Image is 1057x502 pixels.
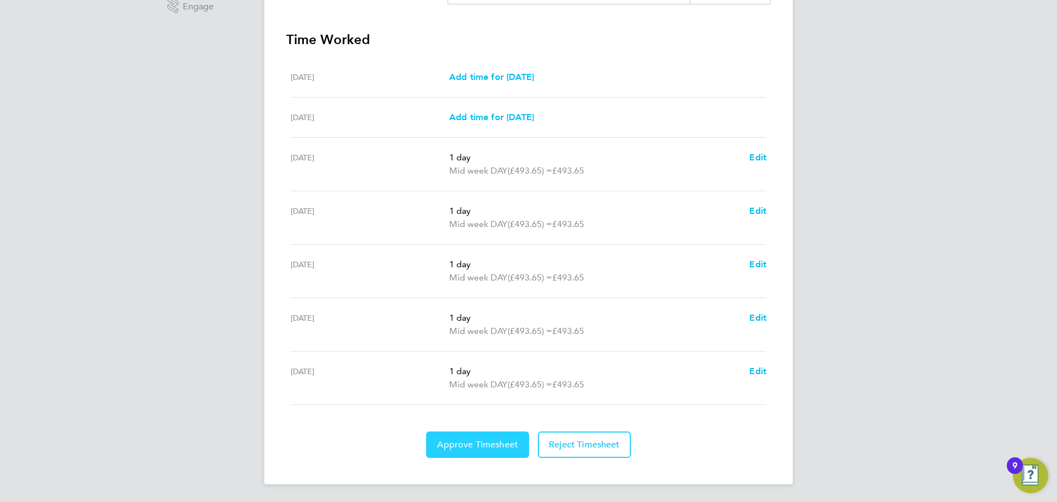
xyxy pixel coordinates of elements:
[291,204,449,231] div: [DATE]
[749,152,766,163] span: Edit
[749,312,766,323] span: Edit
[291,311,449,338] div: [DATE]
[508,165,552,176] span: (£493.65) =
[449,164,508,177] span: Mid week DAY
[449,71,534,84] a: Add time for [DATE]
[1012,466,1017,480] div: 9
[291,111,449,124] div: [DATE]
[449,204,740,218] p: 1 day
[552,272,584,283] span: £493.65
[426,431,529,458] button: Approve Timesheet
[508,272,552,283] span: (£493.65) =
[449,72,534,82] span: Add time for [DATE]
[549,439,620,450] span: Reject Timesheet
[437,439,518,450] span: Approve Timesheet
[286,31,771,48] h3: Time Worked
[749,258,766,271] a: Edit
[749,366,766,376] span: Edit
[749,206,766,216] span: Edit
[749,365,766,378] a: Edit
[552,379,584,390] span: £493.65
[552,219,584,229] span: £493.65
[449,258,740,271] p: 1 day
[291,365,449,391] div: [DATE]
[749,311,766,325] a: Edit
[449,151,740,164] p: 1 day
[183,2,214,12] span: Engage
[449,311,740,325] p: 1 day
[1013,458,1048,493] button: Open Resource Center, 9 new notifications
[291,71,449,84] div: [DATE]
[449,218,508,231] span: Mid week DAY
[449,112,534,122] span: Add time for [DATE]
[291,151,449,177] div: [DATE]
[508,379,552,390] span: (£493.65) =
[749,151,766,164] a: Edit
[449,325,508,338] span: Mid week DAY
[552,326,584,336] span: £493.65
[291,258,449,284] div: [DATE]
[449,271,508,284] span: Mid week DAY
[749,259,766,269] span: Edit
[449,365,740,378] p: 1 day
[449,111,534,124] a: Add time for [DATE]
[508,326,552,336] span: (£493.65) =
[508,219,552,229] span: (£493.65) =
[552,165,584,176] span: £493.65
[449,378,508,391] span: Mid week DAY
[538,431,631,458] button: Reject Timesheet
[749,204,766,218] a: Edit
